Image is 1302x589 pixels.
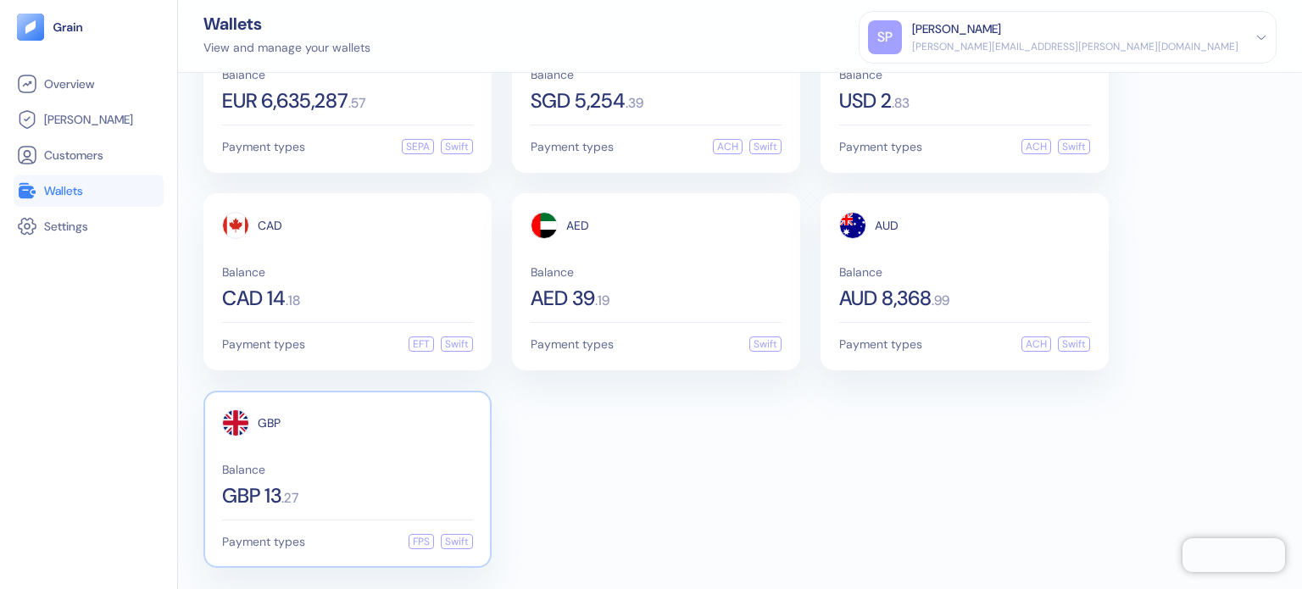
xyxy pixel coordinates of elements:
div: SEPA [402,139,434,154]
div: ACH [1021,139,1051,154]
span: CAD [258,219,282,231]
div: Swift [749,336,782,352]
div: Swift [441,139,473,154]
span: Balance [839,266,1090,278]
div: ACH [1021,336,1051,352]
span: [PERSON_NAME] [44,111,133,128]
div: SP [868,20,902,54]
span: Balance [839,69,1090,81]
a: Settings [17,216,160,236]
img: logo-tablet-V2.svg [17,14,44,41]
span: Balance [531,266,782,278]
span: GBP 13 [222,486,281,506]
div: EFT [409,336,434,352]
div: [PERSON_NAME] [912,20,1001,38]
span: SGD 5,254 [531,91,626,111]
div: Swift [1058,139,1090,154]
span: Wallets [44,182,83,199]
div: [PERSON_NAME][EMAIL_ADDRESS][PERSON_NAME][DOMAIN_NAME] [912,39,1238,54]
span: Overview [44,75,94,92]
span: Payment types [839,338,922,350]
div: Swift [441,534,473,549]
span: Payment types [531,338,614,350]
span: GBP [258,417,281,429]
span: Settings [44,218,88,235]
span: CAD 14 [222,288,286,308]
span: Payment types [222,536,305,547]
span: . 57 [348,97,365,110]
span: Balance [531,69,782,81]
div: View and manage your wallets [203,39,370,57]
span: Payment types [531,141,614,153]
span: AED 39 [531,288,595,308]
span: EUR 6,635,287 [222,91,348,111]
span: AUD 8,368 [839,288,932,308]
span: Balance [222,69,473,81]
span: USD 2 [839,91,892,111]
div: Swift [749,139,782,154]
a: Overview [17,74,160,94]
span: Payment types [222,141,305,153]
div: Wallets [203,15,370,32]
img: logo [53,21,84,33]
span: . 83 [892,97,910,110]
span: Balance [222,266,473,278]
span: . 99 [932,294,949,308]
a: Wallets [17,181,160,201]
a: [PERSON_NAME] [17,109,160,130]
div: ACH [713,139,743,154]
div: FPS [409,534,434,549]
span: . 39 [626,97,643,110]
iframe: Chatra live chat [1182,538,1285,572]
span: Payment types [839,141,922,153]
span: Payment types [222,338,305,350]
div: Swift [1058,336,1090,352]
div: Swift [441,336,473,352]
span: AUD [875,219,899,231]
a: Customers [17,145,160,165]
span: Balance [222,464,473,475]
span: . 19 [595,294,609,308]
span: . 18 [286,294,300,308]
span: Customers [44,147,103,164]
span: AED [566,219,589,231]
span: . 27 [281,492,298,505]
